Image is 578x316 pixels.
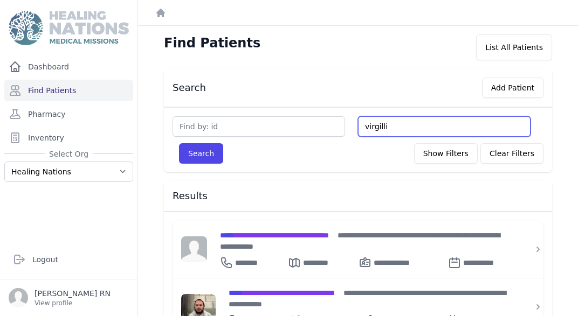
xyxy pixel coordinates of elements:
p: View profile [35,299,111,307]
button: Add Patient [482,78,543,98]
input: Search by: name, government id or phone [358,116,531,137]
button: Clear Filters [480,143,543,164]
input: Find by: id [173,116,345,137]
a: Pharmacy [4,103,133,125]
a: Logout [9,249,129,270]
h3: Results [173,189,543,202]
h3: Search [173,81,206,94]
button: Search [179,143,223,164]
span: Select Org [45,149,93,159]
a: Dashboard [4,56,133,78]
h1: Find Patients [164,34,260,52]
a: [PERSON_NAME] RN View profile [9,288,129,307]
a: Find Patients [4,80,133,101]
img: person-242608b1a05df3501eefc295dc1bc67a.jpg [181,236,207,262]
p: [PERSON_NAME] RN [35,288,111,299]
a: Inventory [4,127,133,149]
button: Show Filters [414,143,478,164]
img: Medical Missions EMR [9,11,128,45]
div: List All Patients [476,34,552,60]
